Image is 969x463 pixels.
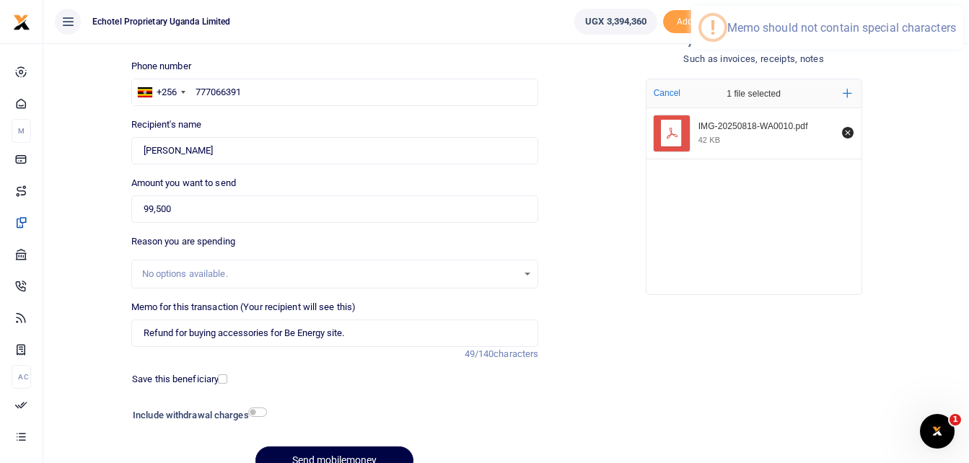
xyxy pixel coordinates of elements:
li: Toup your wallet [663,10,735,34]
label: Memo for this transaction (Your recipient will see this) [131,300,356,314]
button: Cancel [649,84,685,102]
label: Reason you are spending [131,234,235,249]
li: Wallet ballance [569,9,663,35]
span: 1 [950,414,961,425]
li: Ac [12,365,31,389]
input: Loading name... [131,137,539,164]
label: Amount you want to send [131,176,236,190]
input: UGX [131,195,539,223]
div: +256 [157,85,177,100]
div: File Uploader [646,79,862,295]
div: IMG-20250818-WA0010.pdf [698,121,834,133]
div: Memo should not contain special characters [727,21,956,35]
iframe: Intercom live chat [920,414,955,449]
button: Add more files [837,83,858,104]
a: logo-small logo-large logo-large [13,16,30,27]
button: Remove file [840,125,856,141]
span: characters [494,348,538,359]
li: M [12,119,31,143]
label: Recipient's name [131,118,202,132]
a: Add money [663,15,735,26]
label: Save this beneficiary [132,372,219,387]
input: Enter phone number [131,79,539,106]
label: Phone number [131,59,191,74]
div: 1 file selected [693,79,815,108]
a: UGX 3,394,360 [574,9,657,35]
div: No options available. [142,267,518,281]
span: UGX 3,394,360 [585,14,646,29]
div: ! [710,16,716,39]
div: 42 KB [698,135,720,145]
span: Add money [663,10,735,34]
span: 49/140 [465,348,494,359]
input: Enter extra information [131,319,539,347]
div: Uganda: +256 [132,79,190,105]
img: logo-small [13,14,30,31]
span: Echotel Proprietary Uganda Limited [87,15,236,28]
h4: Such as invoices, receipts, notes [550,51,957,67]
h6: Include withdrawal charges [133,410,260,421]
